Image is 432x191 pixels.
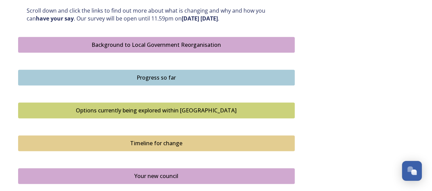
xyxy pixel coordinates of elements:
div: Background to Local Government Reorganisation [22,41,291,49]
strong: [DATE] [200,15,218,22]
button: Your new council [18,168,295,184]
strong: have your say [36,15,74,22]
div: Timeline for change [22,139,291,147]
strong: [DATE] [182,15,199,22]
div: Options currently being explored within [GEOGRAPHIC_DATA] [22,106,291,114]
button: Options currently being explored within West Sussex [18,103,295,118]
button: Background to Local Government Reorganisation [18,37,295,53]
div: Your new council [22,172,291,180]
button: Timeline for change [18,135,295,151]
button: Open Chat [402,161,422,181]
div: Progress so far [22,73,291,82]
button: Progress so far [18,70,295,85]
p: Scroll down and click the links to find out more about what is changing and why and how you can .... [27,7,286,22]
